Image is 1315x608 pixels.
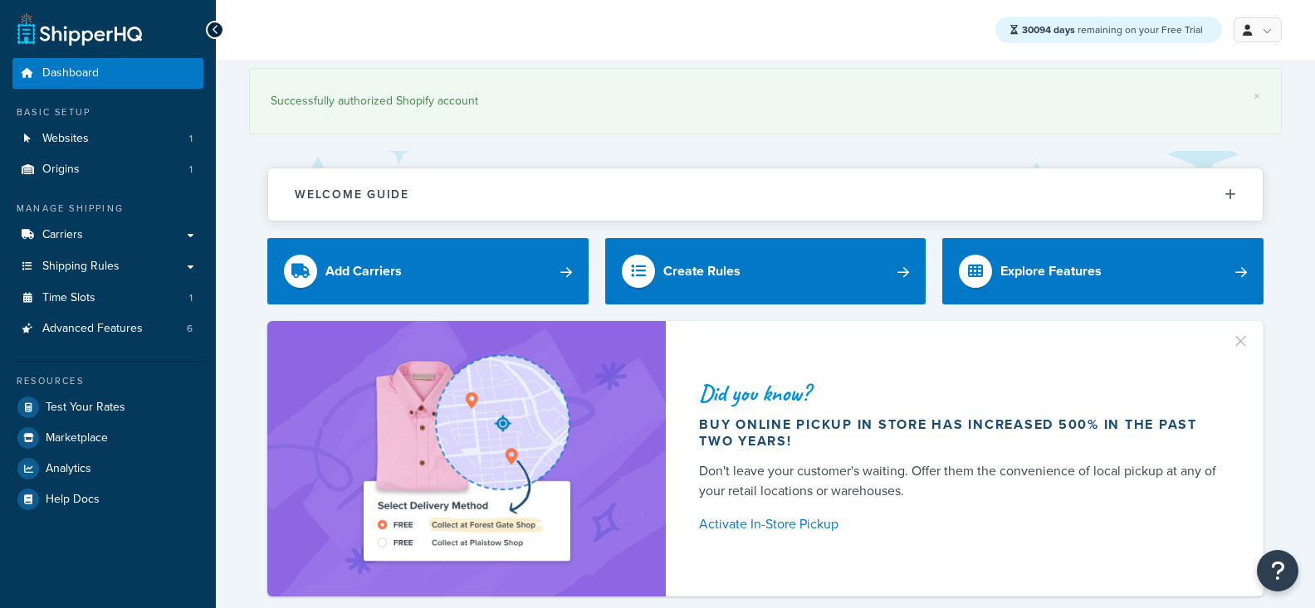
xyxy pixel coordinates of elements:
[12,314,203,344] li: Advanced Features
[12,423,203,453] a: Marketplace
[12,124,203,154] li: Websites
[316,346,617,572] img: ad-shirt-map-b0359fc47e01cab431d101c4b569394f6a03f54285957d908178d52f29eb9668.png
[12,314,203,344] a: Advanced Features6
[46,431,108,445] span: Marketplace
[189,132,193,146] span: 1
[42,260,120,274] span: Shipping Rules
[1257,550,1298,591] button: Open Resource Center
[12,392,203,422] a: Test Your Rates
[325,260,402,283] div: Add Carriers
[12,251,203,282] a: Shipping Rules
[12,374,203,388] div: Resources
[187,322,193,336] span: 6
[699,461,1224,501] div: Don't leave your customer's waiting. Offer them the convenience of local pickup at any of your re...
[1022,22,1203,37] span: remaining on your Free Trial
[12,283,203,314] li: Time Slots
[663,260,741,283] div: Create Rules
[699,382,1224,405] div: Did you know?
[12,154,203,185] a: Origins1
[12,124,203,154] a: Websites1
[46,401,125,415] span: Test Your Rates
[12,454,203,484] a: Analytics
[12,283,203,314] a: Time Slots1
[12,220,203,250] a: Carriers
[12,154,203,185] li: Origins
[42,132,89,146] span: Websites
[271,90,1260,113] div: Successfully authorized Shopify account
[189,291,193,305] span: 1
[1000,260,1102,283] div: Explore Features
[268,168,1263,221] button: Welcome Guide
[295,188,409,201] h2: Welcome Guide
[942,238,1264,304] a: Explore Features
[699,513,1224,536] a: Activate In-Store Pickup
[605,238,926,304] a: Create Rules
[12,105,203,119] div: Basic Setup
[267,238,589,304] a: Add Carriers
[46,493,100,507] span: Help Docs
[699,416,1224,450] div: Buy online pickup in store has increased 500% in the past two years!
[12,202,203,216] div: Manage Shipping
[42,322,143,336] span: Advanced Features
[12,58,203,89] a: Dashboard
[12,484,203,514] a: Help Docs
[189,163,193,177] span: 1
[1254,90,1260,103] a: ×
[46,462,91,476] span: Analytics
[42,66,99,80] span: Dashboard
[42,163,80,177] span: Origins
[42,291,95,305] span: Time Slots
[42,228,83,242] span: Carriers
[1022,22,1075,37] strong: 30094 days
